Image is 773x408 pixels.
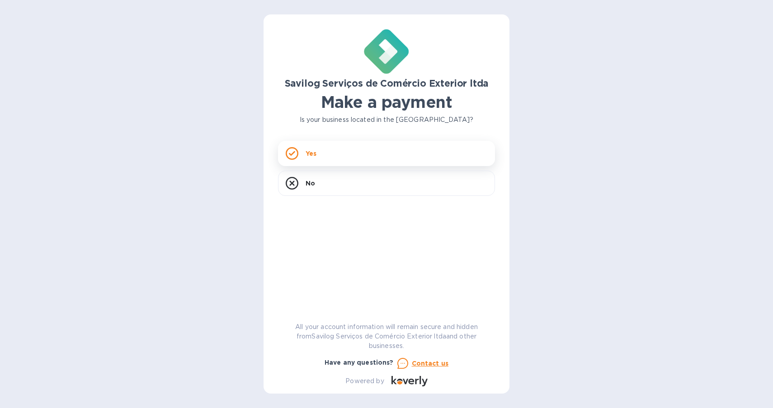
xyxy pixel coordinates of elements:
[278,93,495,111] h1: Make a payment
[412,360,449,367] u: Contact us
[306,149,316,158] p: Yes
[325,359,394,366] b: Have any questions?
[285,78,489,89] b: Savilog Serviços de Comércio Exterior ltda
[345,376,384,386] p: Powered by
[306,179,315,188] p: No
[278,115,495,125] p: Is your business located in the [GEOGRAPHIC_DATA]?
[278,322,495,351] p: All your account information will remain secure and hidden from Savilog Serviços de Comércio Exte...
